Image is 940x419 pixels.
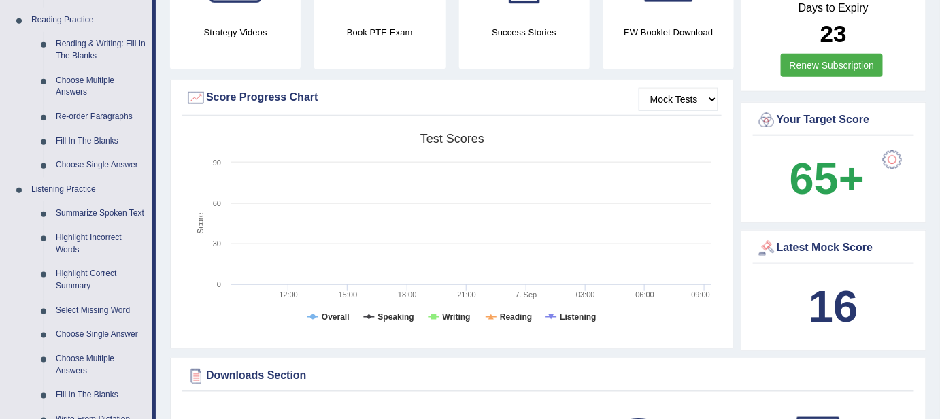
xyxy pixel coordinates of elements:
text: 30 [213,239,221,248]
text: 03:00 [576,290,595,299]
h4: Book PTE Exam [314,25,445,39]
a: Choose Single Answer [50,153,152,178]
text: 90 [213,158,221,167]
a: Reading & Writing: Fill In The Blanks [50,32,152,68]
a: Highlight Correct Summary [50,262,152,298]
tspan: 7. Sep [516,290,537,299]
tspan: Score [196,213,205,235]
text: 18:00 [398,290,417,299]
a: Summarize Spoken Text [50,201,152,226]
tspan: Reading [500,312,532,322]
a: Renew Subscription [781,54,884,77]
text: 15:00 [339,290,358,299]
tspan: Speaking [378,312,414,322]
a: Listening Practice [25,178,152,202]
a: Reading Practice [25,8,152,33]
a: Choose Single Answer [50,322,152,347]
text: 09:00 [692,290,711,299]
a: Fill In The Blanks [50,383,152,407]
b: 16 [809,282,858,331]
text: 21:00 [457,290,476,299]
a: Choose Multiple Answers [50,347,152,383]
a: Re-order Paragraphs [50,105,152,129]
text: 60 [213,199,221,207]
h4: Success Stories [459,25,590,39]
h4: EW Booklet Download [603,25,734,39]
a: Fill In The Blanks [50,129,152,154]
text: 12:00 [279,290,298,299]
text: 0 [217,280,221,288]
div: Score Progress Chart [186,88,718,108]
div: Your Target Score [756,110,911,131]
tspan: Test scores [420,132,484,146]
h4: Strategy Videos [170,25,301,39]
b: 65+ [790,154,865,203]
div: Latest Mock Score [756,238,911,258]
h4: Days to Expiry [756,2,911,14]
text: 06:00 [636,290,655,299]
tspan: Listening [560,312,596,322]
a: Highlight Incorrect Words [50,226,152,262]
b: 23 [820,20,847,47]
a: Choose Multiple Answers [50,69,152,105]
tspan: Overall [322,312,350,322]
a: Select Missing Word [50,299,152,323]
tspan: Writing [443,312,471,322]
div: Downloads Section [186,366,911,386]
